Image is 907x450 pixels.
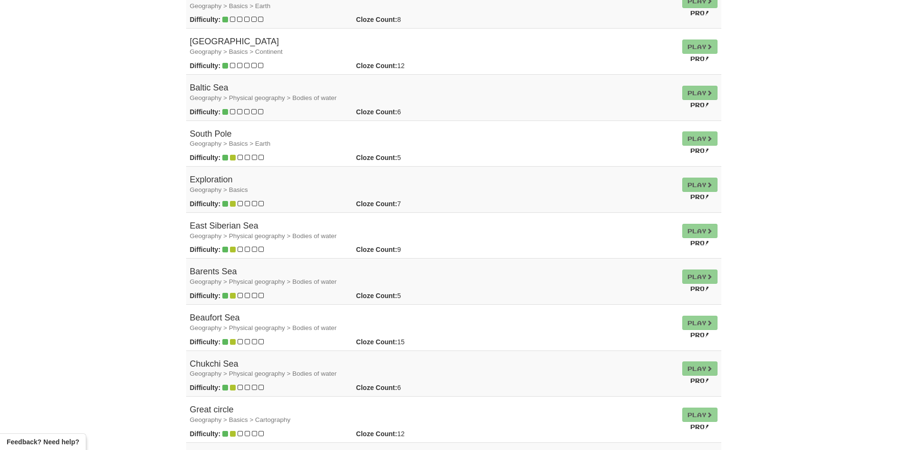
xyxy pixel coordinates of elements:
h4: South Pole [190,130,675,149]
strong: Cloze Count: [356,430,397,438]
strong: Cloze Count: [356,16,397,23]
small: Geography > Physical geography > Bodies of water [190,324,337,331]
h4: Exploration [190,175,675,194]
small: Pro! [690,193,709,200]
small: Pro! [690,147,709,154]
small: Geography > Physical geography > Bodies of water [190,232,337,240]
strong: Cloze Count: [356,154,397,161]
small: Geography > Physical geography > Bodies of water [190,278,337,285]
strong: Difficulty: [190,200,221,208]
small: Geography > Physical geography > Bodies of water [190,370,337,377]
div: 12 [349,429,474,439]
div: 7 [349,199,474,209]
h4: Baltic Sea [190,83,675,102]
strong: Difficulty: [190,108,221,116]
strong: Difficulty: [190,246,221,253]
span: Open feedback widget [7,437,79,447]
strong: Difficulty: [190,62,221,70]
small: Geography > Basics > Earth [190,140,271,147]
h4: East Siberian Sea [190,221,675,240]
strong: Difficulty: [190,430,221,438]
h4: Chukchi Sea [190,360,675,379]
strong: Cloze Count: [356,62,397,70]
strong: Cloze Count: [356,292,397,300]
div: 8 [349,15,474,24]
div: 15 [349,337,474,347]
strong: Cloze Count: [356,108,397,116]
h4: Great circle [190,405,675,424]
small: Pro! [690,55,709,62]
strong: Difficulty: [190,154,221,161]
small: Pro! [690,101,709,108]
small: Pro! [690,285,709,292]
strong: Cloze Count: [356,384,397,391]
strong: Difficulty: [190,338,221,346]
div: 5 [349,153,474,162]
small: Geography > Basics > Cartography [190,416,291,423]
small: Geography > Physical geography > Bodies of water [190,94,337,101]
strong: Cloze Count: [356,338,397,346]
strong: Difficulty: [190,292,221,300]
small: Pro! [690,10,709,16]
h4: Barents Sea [190,267,675,286]
small: Geography > Basics > Earth [190,2,271,10]
div: 5 [349,291,474,300]
strong: Cloze Count: [356,200,397,208]
strong: Difficulty: [190,384,221,391]
strong: Cloze Count: [356,246,397,253]
h4: [GEOGRAPHIC_DATA] [190,37,675,56]
small: Pro! [690,240,709,246]
small: Pro! [690,423,709,430]
small: Geography > Basics [190,186,248,193]
strong: Difficulty: [190,16,221,23]
small: Geography > Basics > Continent [190,48,283,55]
h4: Beaufort Sea [190,313,675,332]
div: 6 [349,107,474,117]
div: 9 [349,245,474,254]
div: 12 [349,61,474,70]
div: 6 [349,383,474,392]
small: Pro! [690,377,709,384]
small: Pro! [690,331,709,338]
